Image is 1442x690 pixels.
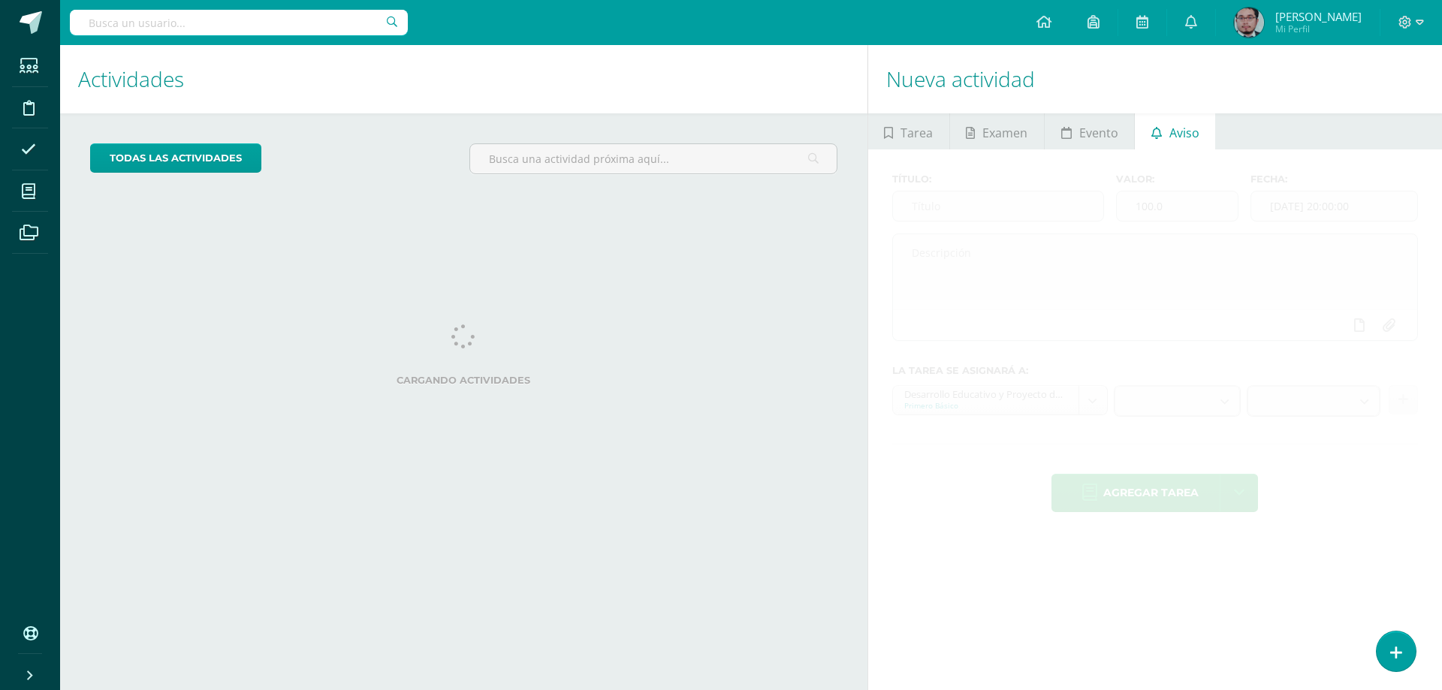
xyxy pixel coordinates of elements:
[90,375,837,386] label: Cargando actividades
[1275,23,1362,35] span: Mi Perfil
[470,144,836,173] input: Busca una actividad próxima aquí...
[1275,9,1362,24] span: [PERSON_NAME]
[1169,115,1199,151] span: Aviso
[950,113,1044,149] a: Examen
[904,400,1067,411] div: Primero Básico
[892,365,1418,376] label: La tarea se asignará a:
[868,113,949,149] a: Tarea
[904,386,1067,400] div: Desarrollo Educativo y Proyecto de Vida 'D'
[70,10,408,35] input: Busca un usuario...
[1135,113,1215,149] a: Aviso
[982,115,1027,151] span: Examen
[1251,191,1417,221] input: Fecha de entrega
[78,45,849,113] h1: Actividades
[1079,115,1118,151] span: Evento
[886,45,1424,113] h1: Nueva actividad
[1103,475,1199,511] span: Agregar tarea
[1045,113,1134,149] a: Evento
[1116,173,1238,185] label: Valor:
[1250,173,1418,185] label: Fecha:
[893,386,1107,414] a: Desarrollo Educativo y Proyecto de Vida 'D'Primero Básico
[1117,191,1238,221] input: Puntos máximos
[1234,8,1264,38] img: c79a8ee83a32926c67f9bb364e6b58c4.png
[90,143,261,173] a: todas las Actividades
[892,173,1104,185] label: Título:
[893,191,1103,221] input: Título
[900,115,933,151] span: Tarea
